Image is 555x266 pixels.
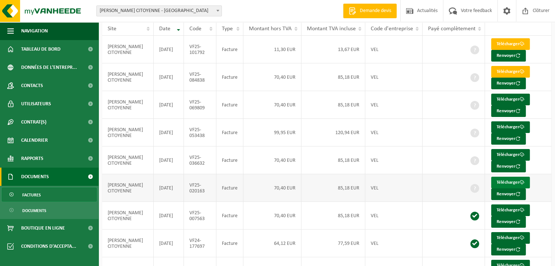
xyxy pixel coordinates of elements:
td: 70,40 EUR [243,63,301,91]
span: Type [222,26,233,32]
button: Renvoyer [491,133,526,145]
td: [PERSON_NAME] CITOYENNE [102,63,154,91]
td: VF25-084838 [184,63,216,91]
td: [DATE] [154,146,184,174]
span: Données de l'entrepr... [21,58,77,77]
td: [PERSON_NAME] CITOYENNE [102,202,154,230]
td: VF25-053438 [184,119,216,146]
td: 85,18 EUR [301,146,365,174]
td: VF25-007563 [184,202,216,230]
a: Télécharger [491,149,530,161]
span: Date [159,26,170,32]
span: Navigation [21,22,48,40]
td: VEL [365,63,423,91]
button: Renvoyer [491,216,526,228]
td: VEL [365,230,423,257]
td: 85,18 EUR [301,91,365,119]
td: [DATE] [154,230,184,257]
td: 70,40 EUR [243,91,301,119]
a: Demande devis [343,4,397,18]
a: Télécharger [491,66,530,78]
button: Renvoyer [491,78,526,89]
span: Conditions d'accepta... [21,237,76,255]
td: VF25-036632 [184,146,216,174]
td: VEL [365,36,423,63]
span: Factures [22,188,41,202]
td: Facture [216,146,243,174]
a: Télécharger [491,94,530,105]
span: Montant TVA incluse [307,26,356,32]
td: VF24-177697 [184,230,216,257]
span: Boutique en ligne [21,219,65,237]
td: Facture [216,202,243,230]
span: Payé complètement [428,26,475,32]
td: 70,40 EUR [243,174,301,202]
a: Télécharger [491,38,530,50]
button: Renvoyer [491,188,526,200]
td: VEL [365,119,423,146]
td: 85,18 EUR [301,174,365,202]
a: Télécharger [491,121,530,133]
td: VEL [365,174,423,202]
a: Documents [2,203,97,217]
span: Utilisateurs [21,95,51,113]
button: Renvoyer [491,244,526,255]
td: VF25-101792 [184,36,216,63]
span: Code d'entreprise [371,26,413,32]
a: Télécharger [491,177,530,188]
td: Facture [216,36,243,63]
td: [PERSON_NAME] CITOYENNE [102,146,154,174]
td: [PERSON_NAME] CITOYENNE [102,230,154,257]
td: [DATE] [154,91,184,119]
td: 64,12 EUR [243,230,301,257]
td: 13,67 EUR [301,36,365,63]
td: [DATE] [154,36,184,63]
td: VEL [365,146,423,174]
td: Facture [216,230,243,257]
button: Renvoyer [491,50,526,62]
td: 11,30 EUR [243,36,301,63]
td: 77,59 EUR [301,230,365,257]
span: Documents [21,168,49,186]
td: [DATE] [154,119,184,146]
button: Renvoyer [491,105,526,117]
span: Rapports [21,149,43,168]
a: Factures [2,188,97,202]
td: 120,94 EUR [301,119,365,146]
td: 85,18 EUR [301,63,365,91]
td: 70,40 EUR [243,202,301,230]
span: Documents [22,204,46,218]
span: Tableau de bord [21,40,61,58]
span: Site [108,26,116,32]
td: VEL [365,202,423,230]
a: Télécharger [491,204,530,216]
span: Calendrier [21,131,48,149]
a: Télécharger [491,232,530,244]
td: [PERSON_NAME] CITOYENNE [102,36,154,63]
td: [PERSON_NAME] CITOYENNE [102,174,154,202]
td: Facture [216,91,243,119]
td: [PERSON_NAME] CITOYENNE [102,119,154,146]
td: Facture [216,119,243,146]
td: 85,18 EUR [301,202,365,230]
span: DENISE - RUCHE CITOYENNE - MONT-SAINT-GUIBERT [97,6,221,16]
td: [DATE] [154,174,184,202]
td: [DATE] [154,63,184,91]
span: Demande devis [358,7,393,15]
td: Facture [216,174,243,202]
td: VF25-020163 [184,174,216,202]
td: VEL [365,91,423,119]
td: 70,40 EUR [243,146,301,174]
td: 99,95 EUR [243,119,301,146]
span: Contacts [21,77,43,95]
span: Contrat(s) [21,113,46,131]
td: Facture [216,63,243,91]
button: Renvoyer [491,161,526,172]
td: [DATE] [154,202,184,230]
td: [PERSON_NAME] CITOYENNE [102,91,154,119]
span: DENISE - RUCHE CITOYENNE - MONT-SAINT-GUIBERT [96,5,222,16]
span: Code [189,26,201,32]
td: VF25-069809 [184,91,216,119]
span: Montant hors TVA [249,26,292,32]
